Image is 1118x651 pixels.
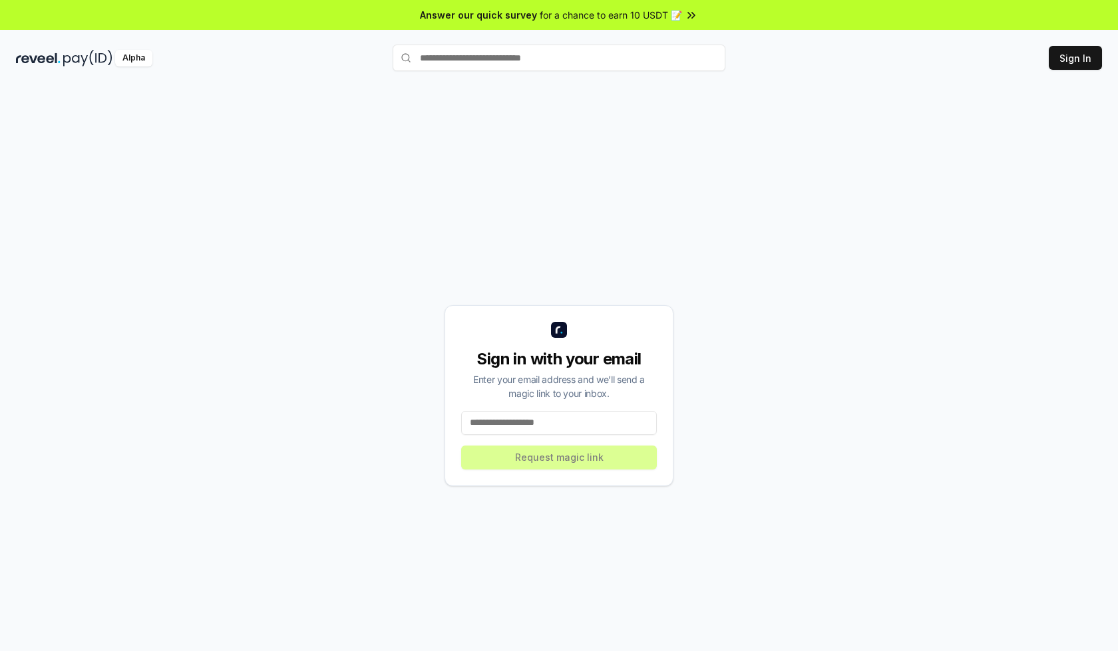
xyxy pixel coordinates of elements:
[115,50,152,66] div: Alpha
[540,8,682,22] span: for a chance to earn 10 USDT 📝
[1049,46,1102,70] button: Sign In
[551,322,567,338] img: logo_small
[461,372,657,400] div: Enter your email address and we’ll send a magic link to your inbox.
[461,348,657,370] div: Sign in with your email
[16,50,61,66] img: reveel_dark
[63,50,112,66] img: pay_id
[420,8,537,22] span: Answer our quick survey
